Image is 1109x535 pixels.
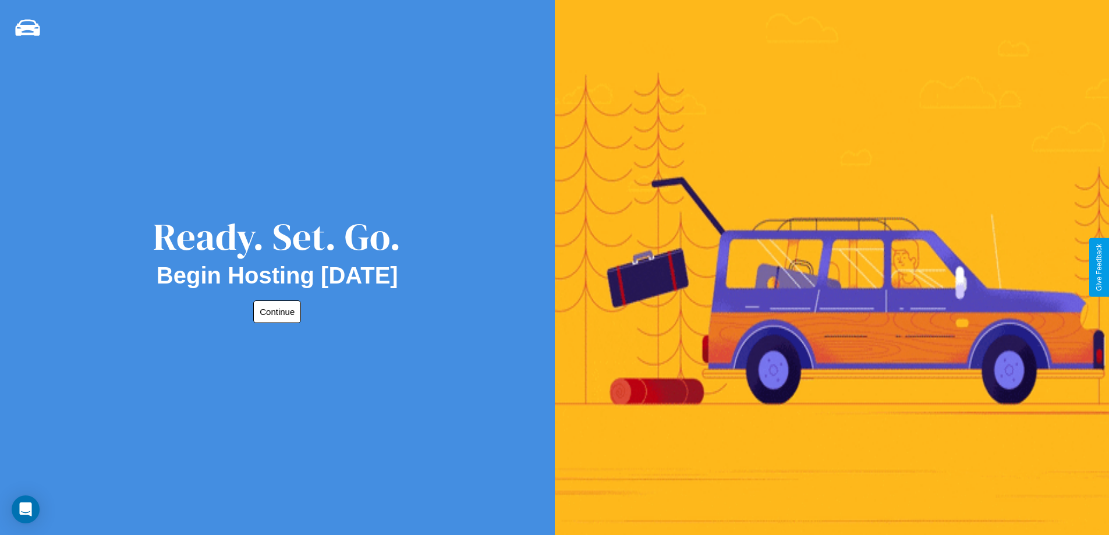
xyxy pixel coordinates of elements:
div: Open Intercom Messenger [12,495,40,523]
h2: Begin Hosting [DATE] [157,263,398,289]
button: Continue [253,300,301,323]
div: Ready. Set. Go. [153,211,401,263]
div: Give Feedback [1095,244,1103,291]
